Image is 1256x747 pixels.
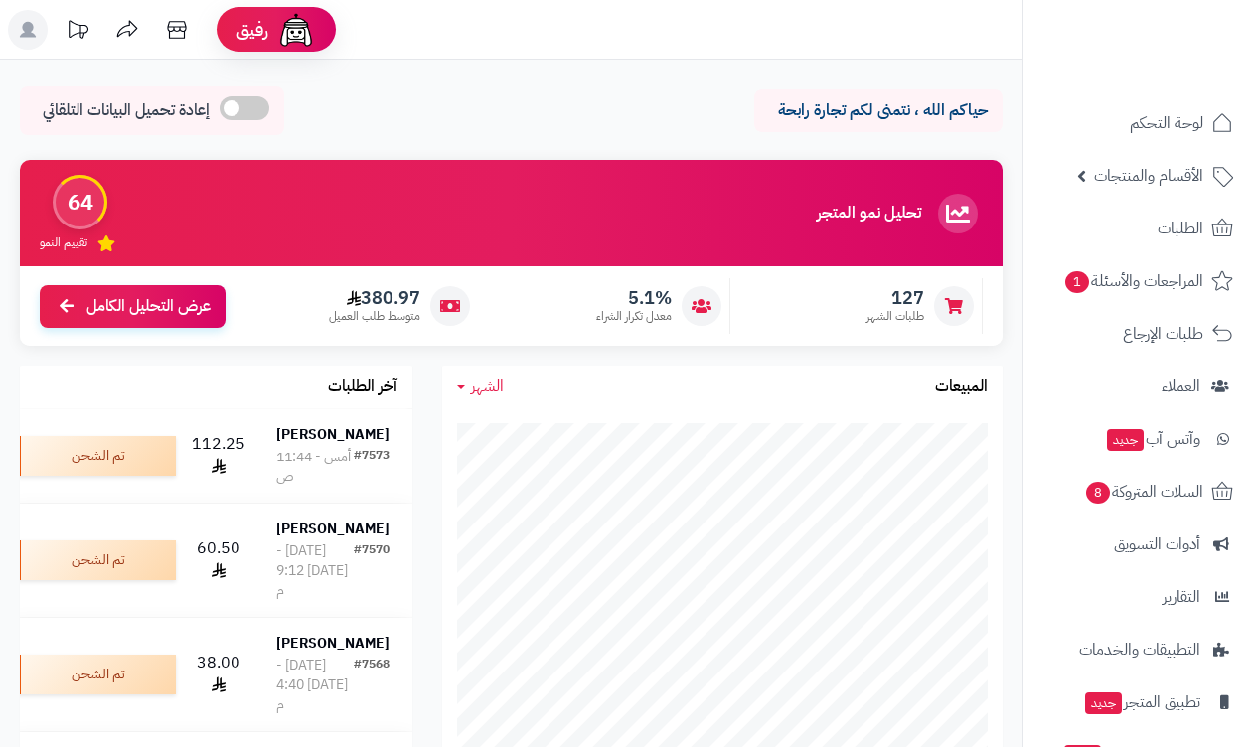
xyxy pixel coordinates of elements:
div: أمس - 11:44 ص [276,447,354,487]
strong: [PERSON_NAME] [276,633,390,654]
div: #7570 [354,541,390,601]
img: logo-2.png [1121,54,1237,95]
h3: آخر الطلبات [328,378,397,396]
div: #7573 [354,447,390,487]
span: الأقسام والمنتجات [1094,162,1203,190]
div: [DATE] - [DATE] 9:12 م [276,541,354,601]
span: 8 [1086,482,1110,504]
a: وآتس آبجديد [1035,415,1244,463]
strong: [PERSON_NAME] [276,519,390,539]
span: 380.97 [329,287,420,309]
a: التقارير [1035,573,1244,621]
span: طلبات الشهر [866,308,924,325]
span: رفيق [236,18,268,42]
span: 127 [866,287,924,309]
span: 1 [1065,271,1089,293]
div: تم الشحن [17,436,176,476]
div: #7568 [354,656,390,715]
span: طلبات الإرجاع [1123,320,1203,348]
span: 5.1% [596,287,672,309]
div: [DATE] - [DATE] 4:40 م [276,656,354,715]
span: جديد [1085,692,1122,714]
a: عرض التحليل الكامل [40,285,226,328]
div: تم الشحن [17,540,176,580]
span: الشهر [471,374,504,398]
strong: [PERSON_NAME] [276,424,390,445]
a: العملاء [1035,363,1244,410]
a: لوحة التحكم [1035,99,1244,147]
a: تطبيق المتجرجديد [1035,678,1244,726]
a: طلبات الإرجاع [1035,310,1244,358]
td: 112.25 [184,409,253,503]
img: ai-face.png [276,10,316,50]
span: لوحة التحكم [1130,109,1203,137]
span: المراجعات والأسئلة [1063,267,1203,295]
a: التطبيقات والخدمات [1035,626,1244,673]
span: متوسط طلب العميل [329,308,420,325]
span: عرض التحليل الكامل [86,295,211,318]
a: الشهر [457,375,504,398]
div: تم الشحن [17,655,176,694]
span: تطبيق المتجر [1083,688,1200,716]
td: 60.50 [184,504,253,617]
span: جديد [1107,429,1144,451]
a: السلات المتروكة8 [1035,468,1244,516]
a: المراجعات والأسئلة1 [1035,257,1244,305]
span: وآتس آب [1105,425,1200,453]
span: السلات المتروكة [1084,478,1203,506]
span: معدل تكرار الشراء [596,308,672,325]
a: تحديثات المنصة [53,10,102,55]
td: 38.00 [184,618,253,731]
span: التقارير [1163,583,1200,611]
span: التطبيقات والخدمات [1079,636,1200,664]
span: تقييم النمو [40,234,87,251]
h3: تحليل نمو المتجر [817,205,921,223]
span: أدوات التسويق [1114,530,1200,558]
span: إعادة تحميل البيانات التلقائي [43,99,210,122]
p: حياكم الله ، نتمنى لكم تجارة رابحة [769,99,988,122]
a: الطلبات [1035,205,1244,252]
a: أدوات التسويق [1035,521,1244,568]
h3: المبيعات [935,378,988,396]
span: الطلبات [1158,215,1203,242]
span: العملاء [1162,373,1200,400]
